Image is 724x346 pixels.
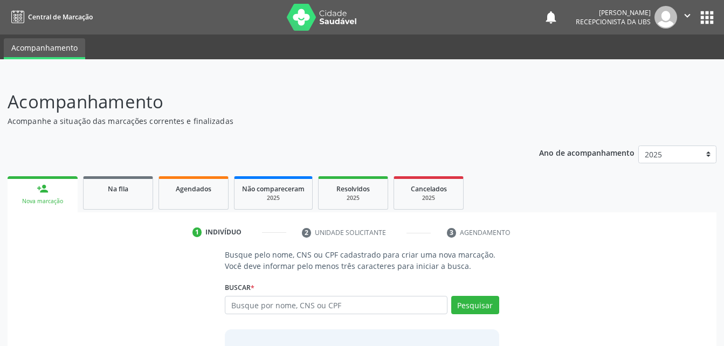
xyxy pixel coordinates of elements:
p: Acompanhamento [8,88,504,115]
span: Não compareceram [242,184,305,193]
input: Busque por nome, CNS ou CPF [225,296,447,314]
div: Indivíduo [205,227,242,237]
i:  [681,10,693,22]
a: Acompanhamento [4,38,85,59]
div: 2025 [326,194,380,202]
div: [PERSON_NAME] [576,8,651,17]
span: Resolvidos [336,184,370,193]
div: Nova marcação [15,197,70,205]
button:  [677,6,698,29]
div: person_add [37,183,49,195]
a: Central de Marcação [8,8,93,26]
span: Recepcionista da UBS [576,17,651,26]
span: Na fila [108,184,128,193]
span: Cancelados [411,184,447,193]
label: Buscar [225,279,254,296]
img: img [654,6,677,29]
p: Ano de acompanhamento [539,146,635,159]
span: Central de Marcação [28,12,93,22]
div: 2025 [402,194,456,202]
div: 2025 [242,194,305,202]
div: 1 [192,227,202,237]
button: apps [698,8,716,27]
button: Pesquisar [451,296,499,314]
button: notifications [543,10,558,25]
p: Acompanhe a situação das marcações correntes e finalizadas [8,115,504,127]
span: Agendados [176,184,211,193]
p: Busque pelo nome, CNS ou CPF cadastrado para criar uma nova marcação. Você deve informar pelo men... [225,249,499,272]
